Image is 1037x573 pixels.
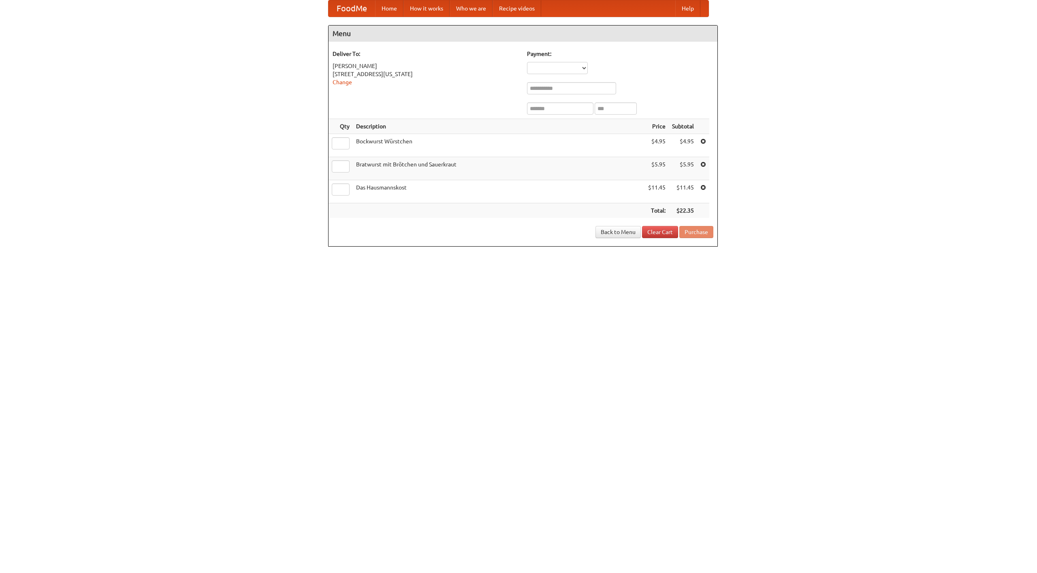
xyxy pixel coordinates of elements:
[353,180,645,203] td: Das Hausmannskost
[333,62,519,70] div: [PERSON_NAME]
[669,180,697,203] td: $11.45
[595,226,641,238] a: Back to Menu
[645,119,669,134] th: Price
[669,134,697,157] td: $4.95
[333,70,519,78] div: [STREET_ADDRESS][US_STATE]
[675,0,700,17] a: Help
[329,119,353,134] th: Qty
[450,0,493,17] a: Who we are
[353,134,645,157] td: Bockwurst Würstchen
[679,226,713,238] button: Purchase
[645,157,669,180] td: $5.95
[333,50,519,58] h5: Deliver To:
[645,180,669,203] td: $11.45
[333,79,352,85] a: Change
[329,0,375,17] a: FoodMe
[669,157,697,180] td: $5.95
[645,203,669,218] th: Total:
[353,119,645,134] th: Description
[645,134,669,157] td: $4.95
[493,0,541,17] a: Recipe videos
[353,157,645,180] td: Bratwurst mit Brötchen und Sauerkraut
[329,26,717,42] h4: Menu
[527,50,713,58] h5: Payment:
[669,203,697,218] th: $22.35
[403,0,450,17] a: How it works
[375,0,403,17] a: Home
[642,226,678,238] a: Clear Cart
[669,119,697,134] th: Subtotal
